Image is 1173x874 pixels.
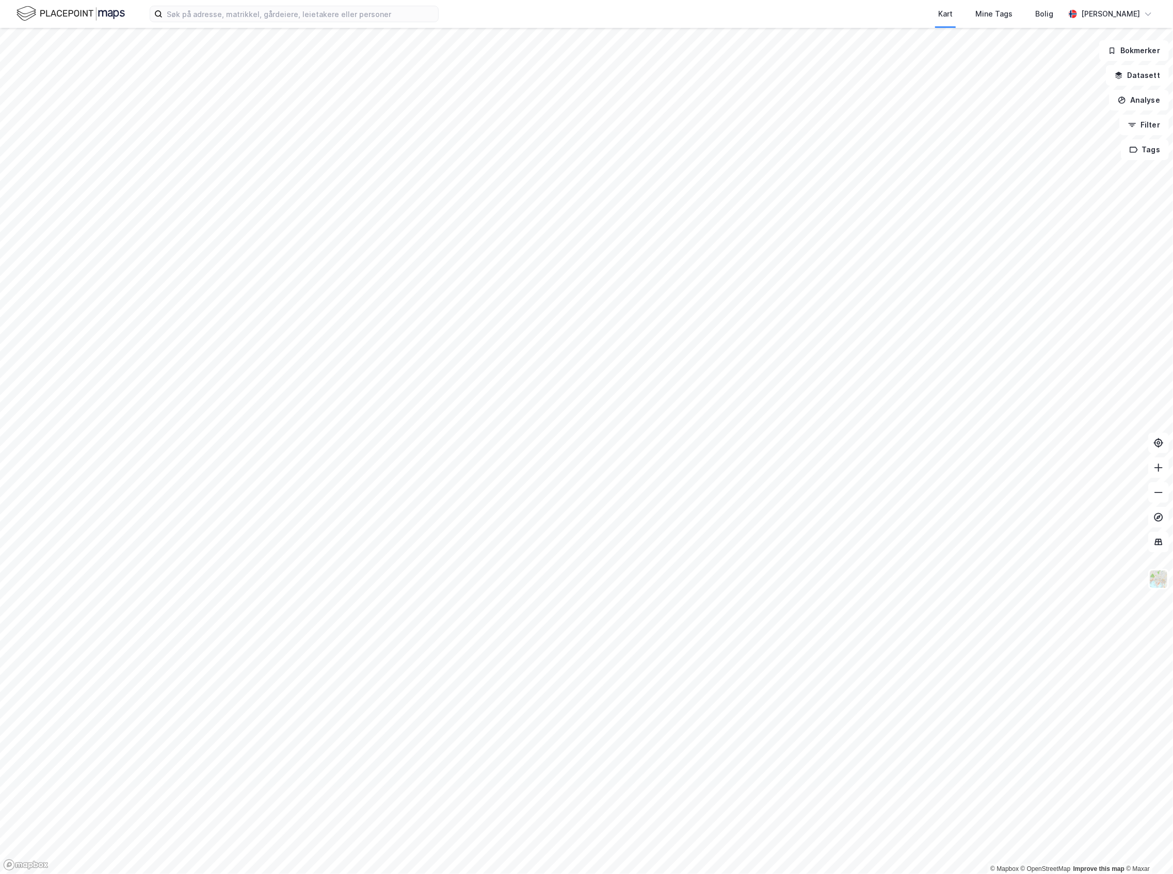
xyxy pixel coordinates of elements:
div: [PERSON_NAME] [1081,8,1140,20]
a: Improve this map [1073,865,1124,872]
button: Bokmerker [1099,40,1169,61]
a: Mapbox [990,865,1019,872]
img: Z [1149,569,1168,589]
iframe: Chat Widget [1121,824,1173,874]
div: Kontrollprogram for chat [1121,824,1173,874]
button: Tags [1121,139,1169,160]
a: Mapbox homepage [3,859,49,871]
button: Analyse [1109,90,1169,110]
input: Søk på adresse, matrikkel, gårdeiere, leietakere eller personer [163,6,438,22]
div: Kart [938,8,953,20]
a: OpenStreetMap [1021,865,1071,872]
div: Bolig [1035,8,1053,20]
button: Datasett [1106,65,1169,86]
img: logo.f888ab2527a4732fd821a326f86c7f29.svg [17,5,125,23]
div: Mine Tags [975,8,1013,20]
button: Filter [1119,115,1169,135]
